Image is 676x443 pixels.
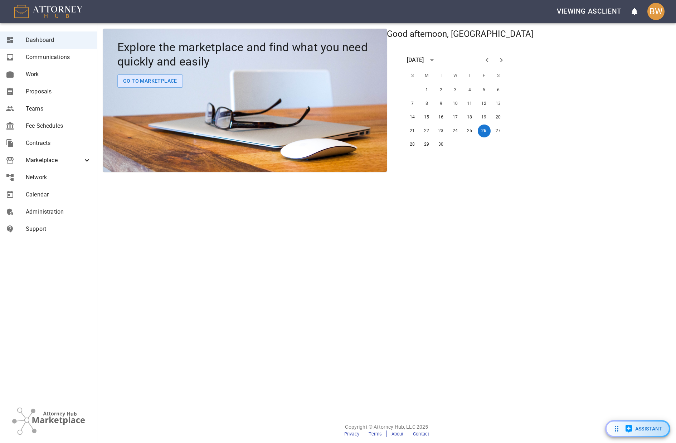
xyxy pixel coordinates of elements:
button: 27 [492,125,505,137]
button: Go To Marketplace [117,74,183,88]
img: AttorneyHub Logo [14,5,82,18]
button: 15 [420,111,433,124]
a: Privacy [344,431,359,437]
button: 17 [449,111,462,124]
span: Marketplace [26,156,83,165]
button: 9 [435,97,448,110]
span: Sunday [406,69,419,83]
button: 5 [478,84,491,97]
button: 8 [420,97,433,110]
span: Network [26,173,91,182]
button: 24 [449,125,462,137]
button: 26 [478,125,491,137]
button: Viewing asclient [554,3,624,20]
span: Teams [26,104,91,113]
span: Work [26,70,91,79]
span: Dashboard [26,36,91,44]
button: Next month [494,53,509,67]
button: 13 [492,97,505,110]
button: 30 [435,138,448,151]
button: 20 [492,111,505,124]
span: Calendar [26,190,91,199]
p: Copyright © Attorney Hub, LLC 2025 [97,423,676,430]
span: Monday [420,69,433,83]
button: 22 [420,125,433,137]
button: 2 [435,84,448,97]
span: Contracts [26,139,91,147]
span: Friday [478,69,491,83]
button: 25 [463,125,476,137]
span: Thursday [463,69,476,83]
button: 4 [463,84,476,97]
span: Tuesday [435,69,448,83]
a: About [392,431,404,437]
span: Proposals [26,87,91,96]
h5: Good afternoon, [GEOGRAPHIC_DATA] [387,29,533,40]
span: Communications [26,53,91,62]
button: 3 [449,84,462,97]
button: 29 [420,138,433,151]
button: 11 [463,97,476,110]
button: 21 [406,125,419,137]
a: Terms [369,431,382,437]
button: 16 [435,111,448,124]
h4: Explore the marketplace and find what you need quickly and easily [117,40,373,69]
button: 7 [406,97,419,110]
button: 19 [478,111,491,124]
span: Administration [26,208,91,216]
div: BW [647,3,665,20]
img: Attorney Hub Marketplace [12,408,85,435]
span: Fee Schedules [26,122,91,130]
span: Wednesday [449,69,462,83]
button: 28 [406,138,419,151]
button: 12 [478,97,491,110]
button: calendar view is open, switch to year view [426,54,438,66]
button: 1 [420,84,433,97]
div: [DATE] [407,56,424,64]
button: Previous month [480,53,494,67]
button: 10 [449,97,462,110]
button: 6 [492,84,505,97]
button: 14 [406,111,419,124]
button: 23 [435,125,448,137]
a: Contact [413,431,429,437]
span: Support [26,225,91,233]
button: open notifications menu [626,3,643,20]
span: Saturday [492,69,505,83]
button: 18 [463,111,476,124]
